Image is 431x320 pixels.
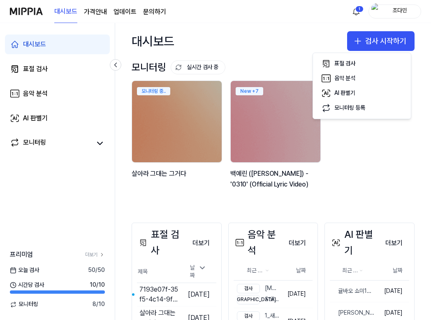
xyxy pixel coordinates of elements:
div: 살아라 그대는 그거다 [132,168,224,189]
div: 조다민 [384,7,416,16]
div: 표절 검사 [137,227,186,258]
a: New +7backgroundIamge백예린 ([PERSON_NAME]) - '0310' (Official Lyric Video) [230,81,322,198]
button: 더보기 [282,235,313,251]
img: profile [371,3,381,20]
a: 표절 검사 [5,59,110,79]
div: 대시보드 [23,39,46,49]
div: 표절 검사 [334,60,355,68]
button: 표절 검사 [316,56,408,71]
a: 업데이트 [114,7,137,17]
div: 날짜 [187,261,210,282]
a: 더보기 [186,234,216,251]
a: 대시보드 [54,0,77,23]
button: 음악 분석 [316,71,408,86]
span: 모니터링 [10,300,38,308]
div: AI 판별기 [334,89,355,97]
a: 검사[MV] [PERSON_NAME] - 결혼 행진곡 ｜ [DF FILM] [PERSON_NAME]([PERSON_NAME])[DEMOGRAPHIC_DATA]Still Alive [234,281,281,308]
div: 모니터링 [23,138,46,149]
div: Still Alive [237,295,280,304]
div: 음악 분석 [234,227,283,258]
button: 가격안내 [84,7,107,17]
th: 날짜 [375,261,409,281]
a: 대시보드 [5,35,110,54]
button: AI 판별기 [316,86,408,101]
img: backgroundIamge [132,81,222,162]
button: 더보기 [379,235,409,251]
div: 모니터링 등록 [334,104,365,112]
div: [PERSON_NAME] ‘빨라’ 매드무비 (상) [330,309,375,317]
button: 실시간 검사 중 [171,60,225,74]
div: 모니터링 [132,60,225,75]
a: 문의하기 [143,7,166,17]
button: profile조다민 [368,5,421,18]
td: [DATE] [375,281,409,302]
span: 50 / 50 [88,266,105,274]
span: 시간당 검사 [10,281,44,289]
div: 백예린 ([PERSON_NAME]) - '0310' (Official Lyric Video) [230,168,322,189]
span: 프리미엄 [10,250,33,260]
div: New + 7 [236,87,263,95]
div: 7193e07f-35f5-4c14-9fdb-eaf0fcf393c5 [139,285,180,304]
div: 1 [355,6,364,12]
span: 10 / 10 [90,281,105,289]
button: 알림1 [350,5,363,18]
th: 날짜 [281,261,313,281]
a: 모니터링 [10,138,92,149]
div: AI 판별기 [330,227,379,258]
img: backgroundIamge [231,81,320,162]
a: 모니터링 중..backgroundIamge살아라 그대는 그거다 [132,81,224,198]
div: AI 판별기 [23,113,48,123]
th: 제목 [137,261,180,283]
div: 음악 분석 [23,89,48,99]
div: 모니터링 중.. [137,87,170,95]
div: 표절 검사 [23,64,48,74]
a: 귤바오 쇼미12 지원영상 [330,281,375,302]
div: 음악 분석 [334,74,355,83]
td: [DATE] [180,283,216,306]
a: AI 판별기 [5,108,110,128]
img: 알림 [351,7,361,16]
button: 검사 시작하기 [347,31,415,51]
a: 음악 분석 [5,84,110,104]
button: 모니터링 등록 [316,101,408,115]
div: 대시보드 [132,31,174,51]
a: 더보기 [85,251,105,258]
div: [DEMOGRAPHIC_DATA] [237,295,260,304]
div: 귤바오 쇼미12 지원영상 [330,287,375,295]
span: 오늘 검사 [10,266,39,274]
td: [DATE] [281,281,313,308]
button: 더보기 [186,235,216,251]
span: 8 / 10 [93,300,105,308]
div: [MV] [PERSON_NAME] - 결혼 행진곡 ｜ [DF FILM] [PERSON_NAME]([PERSON_NAME]) [237,284,280,293]
a: 더보기 [282,234,313,251]
div: 검사 [237,284,260,293]
a: 더보기 [379,234,409,251]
